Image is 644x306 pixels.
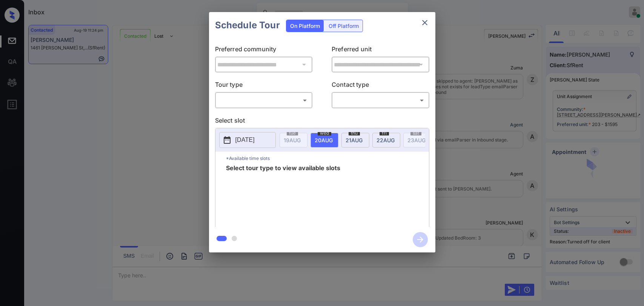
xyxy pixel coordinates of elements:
p: *Available time slots [226,152,429,165]
div: date-select [310,133,338,148]
span: 20 AUG [315,137,333,143]
span: thu [349,131,360,135]
div: On Platform [286,20,324,32]
p: Preferred community [215,45,313,57]
span: fri [380,131,389,135]
button: close [417,15,432,30]
p: Select slot [215,116,429,128]
span: wed [318,131,331,135]
p: Tour type [215,80,313,92]
div: date-select [372,133,400,148]
p: [DATE] [235,135,255,145]
div: Off Platform [325,20,363,32]
p: Contact type [332,80,429,92]
p: Preferred unit [332,45,429,57]
span: Select tour type to view available slots [226,165,340,225]
span: 22 AUG [377,137,395,143]
div: date-select [341,133,369,148]
h2: Schedule Tour [209,12,286,38]
button: [DATE] [219,132,276,148]
span: 21 AUG [346,137,363,143]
